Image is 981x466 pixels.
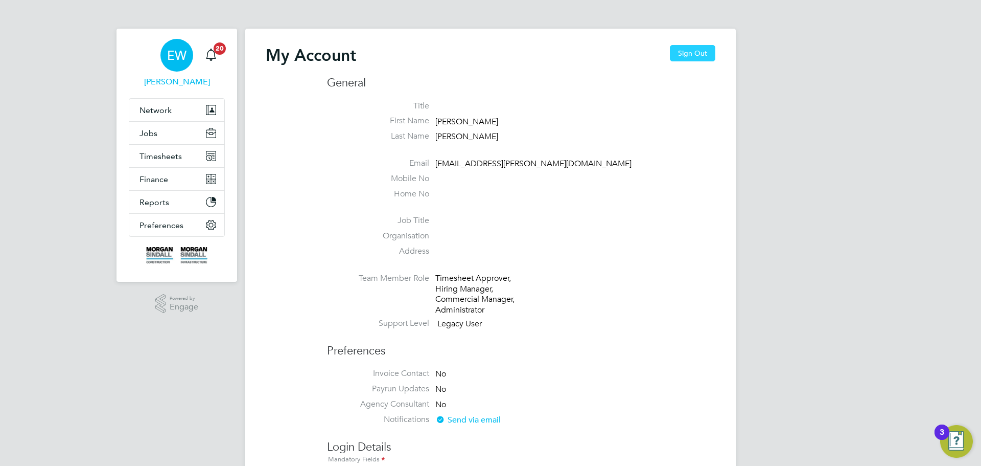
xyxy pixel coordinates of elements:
div: Timesheet Approver, Hiring Manager, Commercial Manager, Administrator [435,273,532,316]
span: Network [139,105,172,115]
label: Support Level [327,318,429,329]
label: Mobile No [327,173,429,184]
span: Preferences [139,220,183,230]
button: Jobs [129,122,224,144]
label: First Name [327,116,429,126]
label: Organisation [327,231,429,241]
h2: My Account [266,45,356,65]
button: Network [129,99,224,121]
h3: General [327,76,715,91]
span: No [435,384,446,394]
span: Legacy User [437,319,482,329]
img: morgansindall-logo-retina.png [146,247,207,263]
span: EW [167,49,186,62]
label: Email [327,158,429,169]
label: Team Member Role [327,273,429,284]
span: No [435,400,446,410]
a: Go to home page [129,247,225,263]
button: Finance [129,168,224,190]
span: Engage [170,303,198,312]
a: 20 [201,39,221,72]
span: Timesheets [139,151,182,161]
nav: Main navigation [116,29,237,282]
span: Send via email [435,415,501,425]
label: Job Title [327,215,429,226]
span: [EMAIL_ADDRESS][PERSON_NAME][DOMAIN_NAME] [435,159,632,169]
button: Reports [129,191,224,213]
span: Jobs [139,128,157,138]
div: Mandatory Fields [327,454,715,465]
label: Home No [327,189,429,199]
label: Notifications [327,414,429,425]
label: Title [327,101,429,112]
label: Invoice Contact [327,368,429,379]
div: 3 [940,432,944,446]
label: Address [327,246,429,257]
span: No [435,369,446,380]
button: Sign Out [670,45,715,61]
label: Last Name [327,131,429,142]
a: Powered byEngage [155,294,199,314]
span: Powered by [170,294,198,303]
span: [PERSON_NAME] [435,117,498,127]
button: Preferences [129,214,224,236]
span: Reports [139,197,169,207]
button: Timesheets [129,145,224,167]
span: Emma Wells [129,76,225,88]
h3: Login Details [327,430,715,466]
label: Agency Consultant [327,399,429,410]
button: Open Resource Center, 3 new notifications [940,425,973,458]
a: EW[PERSON_NAME] [129,39,225,88]
span: 20 [214,42,226,55]
span: Finance [139,174,168,184]
label: Payrun Updates [327,384,429,394]
h3: Preferences [327,334,715,359]
span: [PERSON_NAME] [435,131,498,142]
